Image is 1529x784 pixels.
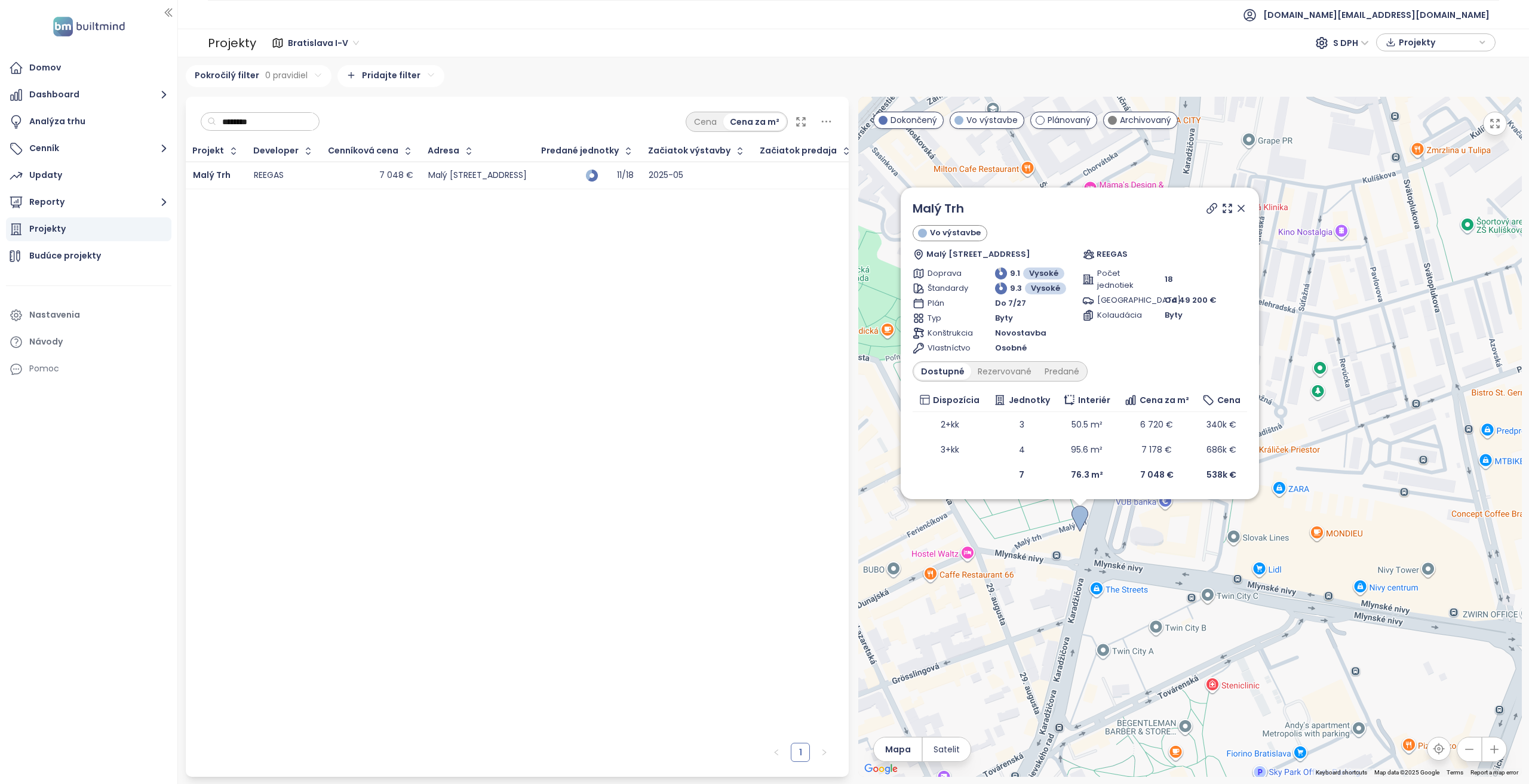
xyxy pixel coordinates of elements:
span: Cena za m² [1140,393,1189,407]
b: 76.3 m² [1071,469,1103,481]
div: Projekty [29,222,66,236]
div: Pomoc [6,357,171,381]
img: Google [861,761,901,777]
span: Plán [928,297,969,309]
div: button [1383,33,1489,51]
span: Vysoké [1031,282,1060,294]
button: Keyboard shortcuts [1316,768,1367,777]
div: Projekt [192,147,224,155]
td: 3 [987,412,1057,437]
a: Open this area in Google Maps (opens a new window) [861,761,901,777]
span: 340k € [1207,419,1237,431]
span: Archivovaný [1120,113,1171,127]
div: Cenníková cena [328,147,398,155]
a: Malý Trh [913,200,964,217]
span: Konštrukcia [928,327,969,339]
button: left [767,743,786,762]
span: Typ [928,312,969,324]
td: 4 [987,437,1057,462]
div: Začiatok predaja [760,147,837,155]
b: 7 048 € [1140,469,1174,481]
div: REEGAS [254,170,284,181]
span: 686k € [1207,444,1237,456]
span: 9.1 [1010,268,1020,279]
span: [GEOGRAPHIC_DATA] [1097,294,1138,306]
span: Byty [995,312,1013,324]
span: Doprava [928,268,969,279]
div: Rezervované [971,363,1038,380]
span: [DOMAIN_NAME][EMAIL_ADDRESS][DOMAIN_NAME] [1263,1,1490,29]
div: Pomoc [29,361,59,376]
div: Developer [253,147,299,155]
a: Budúce projekty [6,244,171,268]
div: Pokročilý filter [186,65,331,87]
div: Dostupné [914,363,971,380]
a: Updaty [6,164,171,187]
span: Plánovaný [1048,113,1091,127]
div: Malý [STREET_ADDRESS] [428,170,527,181]
a: Malý Trh [193,169,231,181]
button: Reporty [6,190,171,214]
div: Updaty [29,168,62,183]
span: Interiér [1079,393,1111,407]
div: Návody [29,334,63,349]
span: Byty [1165,309,1183,321]
span: Projekty [1399,33,1476,51]
span: Vo výstavbe [966,113,1018,127]
div: Adresa [428,147,459,155]
span: 6 720 € [1140,419,1173,431]
li: Nasledujúca strana [815,743,834,762]
span: Dispozícia [934,393,980,407]
div: Začiatok výstavby [648,147,730,155]
a: 1 [791,743,809,761]
div: 2025-05 [649,170,683,181]
div: 7 048 € [379,170,413,181]
span: Predané jednotky [541,147,619,155]
a: Report a map error [1470,769,1518,776]
span: 9.3 [1010,282,1022,294]
b: 7 [1020,469,1025,481]
button: Satelit [923,737,971,761]
span: Kolaudácia [1097,309,1138,321]
div: Cena [687,113,723,130]
div: Pridajte filter [337,65,444,87]
button: Mapa [874,737,922,761]
td: 2+kk [913,412,987,437]
span: Štandardy [928,282,969,294]
li: 1 [791,743,810,762]
a: Projekty [6,217,171,241]
div: Nastavenia [29,308,80,322]
button: right [815,743,834,762]
div: Budúce projekty [29,248,101,263]
span: REEGAS [1097,248,1128,260]
span: Vlastníctvo [928,342,969,354]
div: Projekty [208,31,256,55]
span: Bratislava I-V [288,34,359,52]
span: Vysoké [1029,268,1058,279]
li: Predchádzajúca strana [767,743,786,762]
div: Predané [1038,363,1086,380]
span: Mapa [885,743,911,756]
span: Vo výstavbe [930,227,981,239]
span: Jednotky [1009,393,1050,407]
td: 3+kk [913,437,987,462]
div: 11/18 [604,171,634,179]
span: Cena [1218,393,1241,407]
div: Domov [29,60,61,75]
a: Domov [6,56,171,80]
div: Analýza trhu [29,114,85,129]
span: Počet jednotiek [1097,268,1138,291]
button: Cenník [6,137,171,161]
span: Malý [STREET_ADDRESS] [926,248,1030,260]
span: Od 49 200 € [1165,294,1217,306]
span: Novostavba [995,327,1046,339]
button: Dashboard [6,83,171,107]
span: 7 178 € [1141,444,1172,456]
a: Návody [6,330,171,354]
